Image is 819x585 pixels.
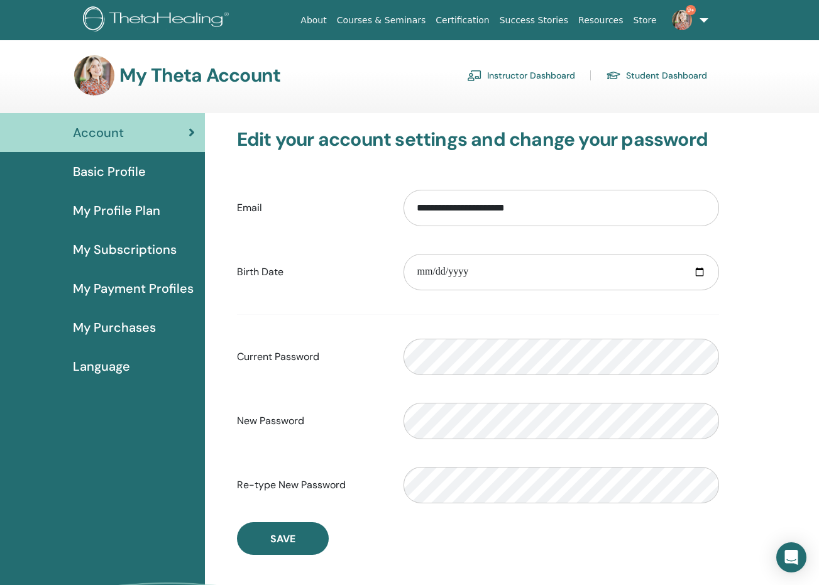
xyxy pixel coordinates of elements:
span: My Payment Profiles [73,279,194,298]
span: Save [270,532,295,545]
a: Certification [431,9,494,32]
label: Email [228,196,395,220]
a: Instructor Dashboard [467,65,575,85]
img: default.jpg [672,10,692,30]
span: Basic Profile [73,162,146,181]
button: Save [237,522,329,555]
h3: Edit your account settings and change your password [237,128,719,151]
span: My Subscriptions [73,240,177,259]
label: Re-type New Password [228,473,395,497]
img: graduation-cap.svg [606,70,621,81]
label: New Password [228,409,395,433]
span: My Profile Plan [73,201,160,220]
a: Courses & Seminars [332,9,431,32]
a: Success Stories [495,9,573,32]
a: Store [629,9,662,32]
img: chalkboard-teacher.svg [467,70,482,81]
img: logo.png [83,6,233,35]
span: 9+ [686,5,696,15]
h3: My Theta Account [119,64,280,87]
a: About [295,9,331,32]
span: Language [73,357,130,376]
span: Account [73,123,124,142]
label: Birth Date [228,260,395,284]
img: default.jpg [74,55,114,96]
div: Open Intercom Messenger [776,542,806,572]
span: My Purchases [73,318,156,337]
label: Current Password [228,345,395,369]
a: Student Dashboard [606,65,707,85]
a: Resources [573,9,629,32]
